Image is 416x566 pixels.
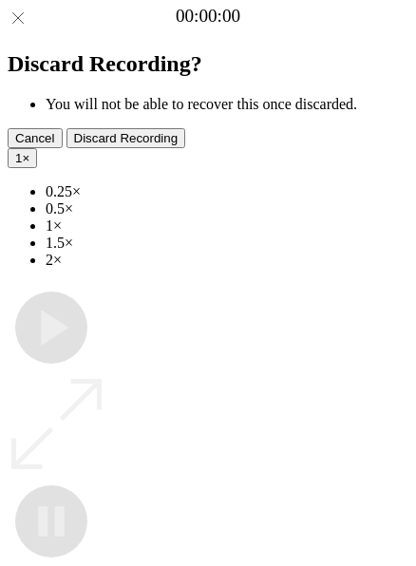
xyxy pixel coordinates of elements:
[66,128,186,148] button: Discard Recording
[8,128,63,148] button: Cancel
[46,217,408,235] li: 1×
[46,235,408,252] li: 1.5×
[176,6,240,27] a: 00:00:00
[46,200,408,217] li: 0.5×
[46,252,408,269] li: 2×
[8,51,408,77] h2: Discard Recording?
[15,151,22,165] span: 1
[46,183,408,200] li: 0.25×
[8,148,37,168] button: 1×
[46,96,408,113] li: You will not be able to recover this once discarded.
